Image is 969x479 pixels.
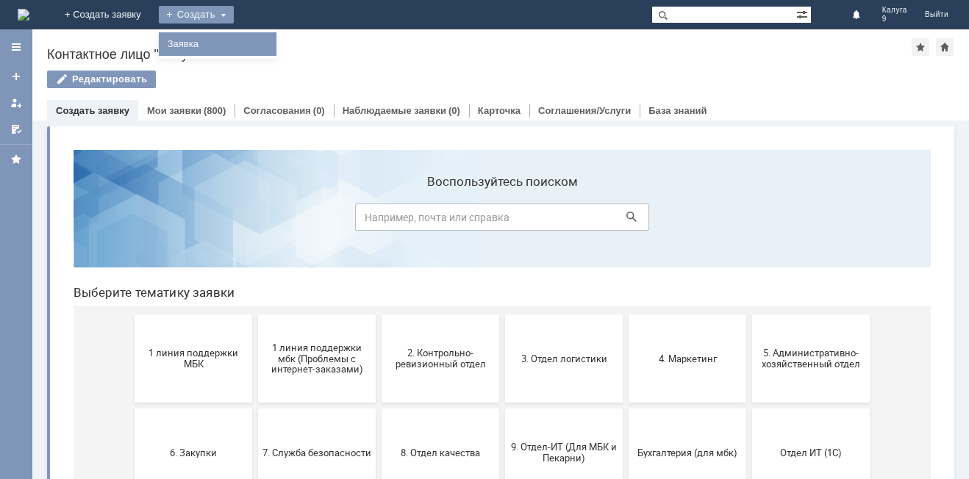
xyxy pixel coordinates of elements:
a: База знаний [648,105,707,116]
button: 7. Служба безопасности [196,270,314,359]
span: [PERSON_NAME]. Услуги ИТ для МБК (оформляет L1) [695,392,804,425]
a: Соглашения/Услуги [538,105,631,116]
span: Бухгалтерия (для мбк) [571,309,680,320]
a: Наблюдаемые заявки [343,105,446,116]
a: Создать заявку [4,65,28,88]
input: Например, почта или справка [293,65,587,93]
button: Бухгалтерия (для мбк) [567,270,684,359]
span: 6. Закупки [77,309,186,320]
a: Мои заявки [147,105,201,116]
button: [PERSON_NAME]. Услуги ИТ для МБК (оформляет L1) [690,364,808,453]
span: 1 линия поддержки мбк (Проблемы с интернет-заказами) [201,204,310,237]
div: Контактное лицо "Калуга 9" [47,47,912,62]
div: Сделать домашней страницей [936,38,954,56]
a: Заявка [162,35,273,53]
button: 1 линия поддержки мбк (Проблемы с интернет-заказами) [196,176,314,264]
span: 5. Административно-хозяйственный отдел [695,209,804,231]
button: 9. Отдел-ИТ (Для МБК и Пекарни) [443,270,561,359]
button: 6. Закупки [73,270,190,359]
div: Создать [159,6,234,24]
span: 4. Маркетинг [571,215,680,226]
button: Отдел-ИТ (Офис) [196,364,314,453]
span: Отдел-ИТ (Офис) [201,403,310,414]
a: Карточка [478,105,521,116]
button: Отдел-ИТ (Битрикс24 и CRM) [73,364,190,453]
span: Это соглашение не активно! [571,397,680,419]
span: 7. Служба безопасности [201,309,310,320]
button: 1 линия поддержки МБК [73,176,190,264]
span: 1 линия поддержки МБК [77,209,186,231]
div: Добавить в избранное [912,38,929,56]
label: Воспользуйтесь поиском [293,36,587,51]
a: Мои согласования [4,118,28,141]
span: Отдел-ИТ (Битрикс24 и CRM) [77,397,186,419]
span: 9. Отдел-ИТ (Для МБК и Пекарни) [448,303,557,325]
button: Франчайзинг [443,364,561,453]
img: logo [18,9,29,21]
button: 5. Административно-хозяйственный отдел [690,176,808,264]
span: Расширенный поиск [796,7,811,21]
span: 8. Отдел качества [324,309,433,320]
button: Отдел ИТ (1С) [690,270,808,359]
span: Франчайзинг [448,403,557,414]
div: (0) [313,105,325,116]
span: Калуга [882,6,907,15]
div: (800) [204,105,226,116]
span: Финансовый отдел [324,403,433,414]
button: Финансовый отдел [320,364,437,453]
button: Это соглашение не активно! [567,364,684,453]
a: Перейти на домашнюю страницу [18,9,29,21]
span: 9 [882,15,907,24]
button: 2. Контрольно-ревизионный отдел [320,176,437,264]
button: 3. Отдел логистики [443,176,561,264]
a: Согласования [243,105,311,116]
div: (0) [448,105,460,116]
button: 4. Маркетинг [567,176,684,264]
button: 8. Отдел качества [320,270,437,359]
header: Выберите тематику заявки [12,147,869,162]
a: Мои заявки [4,91,28,115]
span: 2. Контрольно-ревизионный отдел [324,209,433,231]
span: 3. Отдел логистики [448,215,557,226]
a: Создать заявку [56,105,129,116]
span: Отдел ИТ (1С) [695,309,804,320]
